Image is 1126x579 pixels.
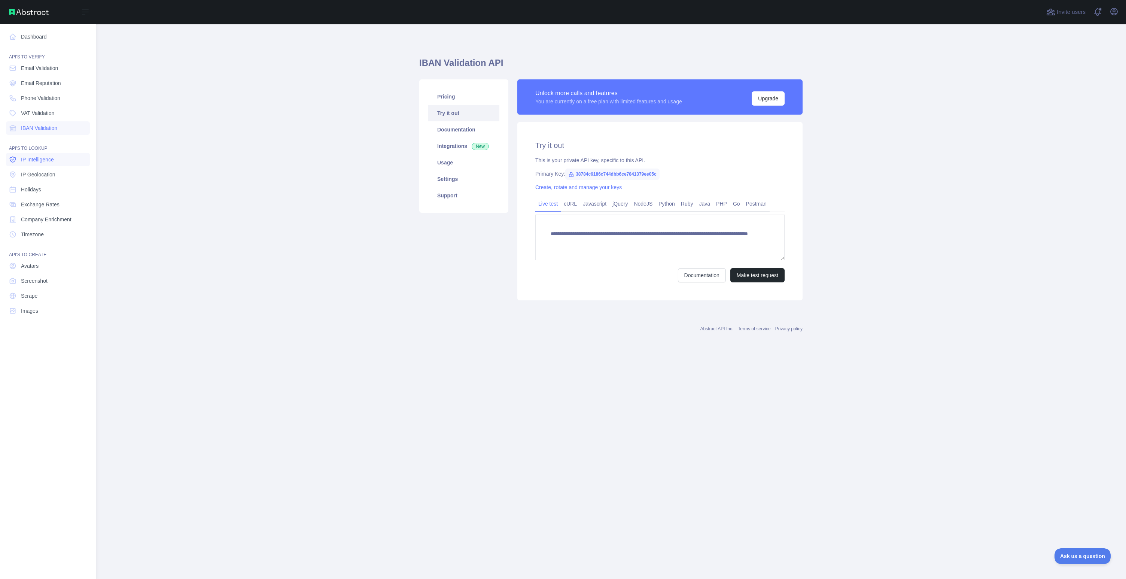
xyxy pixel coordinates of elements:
[6,274,90,288] a: Screenshot
[696,198,713,210] a: Java
[580,198,609,210] a: Javascript
[730,268,785,282] button: Make test request
[21,186,41,193] span: Holidays
[428,187,499,204] a: Support
[6,76,90,90] a: Email Reputation
[6,168,90,181] a: IP Geolocation
[6,91,90,105] a: Phone Validation
[730,198,743,210] a: Go
[6,121,90,135] a: IBAN Validation
[738,326,770,331] a: Terms of service
[21,109,54,117] span: VAT Validation
[565,169,660,180] span: 38784c9186c744dbb6ce7841379ee05c
[535,184,622,190] a: Create, rotate and manage your keys
[6,61,90,75] a: Email Validation
[21,64,58,72] span: Email Validation
[631,198,655,210] a: NodeJS
[6,45,90,60] div: API'S TO VERIFY
[21,79,61,87] span: Email Reputation
[535,89,682,98] div: Unlock more calls and features
[535,140,785,151] h2: Try it out
[428,154,499,171] a: Usage
[535,98,682,105] div: You are currently on a free plan with limited features and usage
[428,88,499,105] a: Pricing
[21,171,55,178] span: IP Geolocation
[700,326,734,331] a: Abstract API Inc.
[535,157,785,164] div: This is your private API key, specific to this API.
[6,198,90,211] a: Exchange Rates
[752,91,785,106] button: Upgrade
[6,153,90,166] a: IP Intelligence
[6,136,90,151] div: API'S TO LOOKUP
[21,156,54,163] span: IP Intelligence
[472,143,489,150] span: New
[713,198,730,210] a: PHP
[678,268,726,282] a: Documentation
[21,124,57,132] span: IBAN Validation
[535,198,561,210] a: Live test
[535,170,785,178] div: Primary Key:
[21,292,37,300] span: Scrape
[21,201,60,208] span: Exchange Rates
[743,198,770,210] a: Postman
[21,277,48,285] span: Screenshot
[561,198,580,210] a: cURL
[419,57,803,75] h1: IBAN Validation API
[6,304,90,318] a: Images
[655,198,678,210] a: Python
[6,183,90,196] a: Holidays
[6,228,90,241] a: Timezone
[609,198,631,210] a: jQuery
[6,106,90,120] a: VAT Validation
[6,30,90,43] a: Dashboard
[428,171,499,187] a: Settings
[1057,8,1086,16] span: Invite users
[775,326,803,331] a: Privacy policy
[21,262,39,270] span: Avatars
[21,307,38,315] span: Images
[1045,6,1087,18] button: Invite users
[9,9,49,15] img: Abstract API
[1055,548,1111,564] iframe: Toggle Customer Support
[6,243,90,258] div: API'S TO CREATE
[6,259,90,273] a: Avatars
[21,216,71,223] span: Company Enrichment
[428,121,499,138] a: Documentation
[678,198,696,210] a: Ruby
[6,289,90,303] a: Scrape
[428,105,499,121] a: Try it out
[428,138,499,154] a: Integrations New
[21,94,60,102] span: Phone Validation
[21,231,44,238] span: Timezone
[6,213,90,226] a: Company Enrichment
